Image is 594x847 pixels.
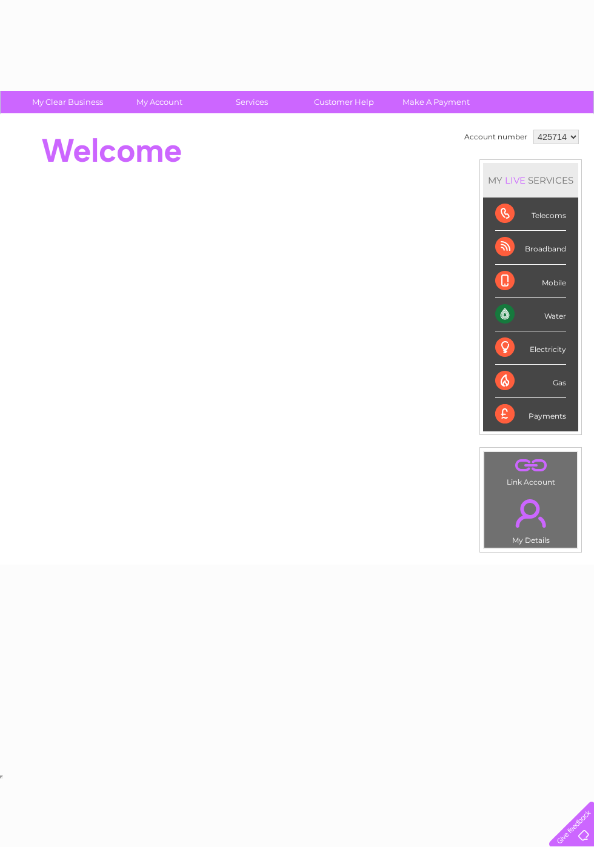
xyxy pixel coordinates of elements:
[495,231,566,264] div: Broadband
[110,91,210,113] a: My Account
[495,331,566,365] div: Electricity
[495,398,566,431] div: Payments
[294,91,394,113] a: Customer Help
[487,455,574,476] a: .
[487,492,574,534] a: .
[484,489,578,548] td: My Details
[483,163,578,198] div: MY SERVICES
[495,365,566,398] div: Gas
[484,451,578,490] td: Link Account
[495,298,566,331] div: Water
[495,198,566,231] div: Telecoms
[386,91,486,113] a: Make A Payment
[18,91,118,113] a: My Clear Business
[461,127,530,147] td: Account number
[202,91,302,113] a: Services
[502,174,528,186] div: LIVE
[495,265,566,298] div: Mobile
